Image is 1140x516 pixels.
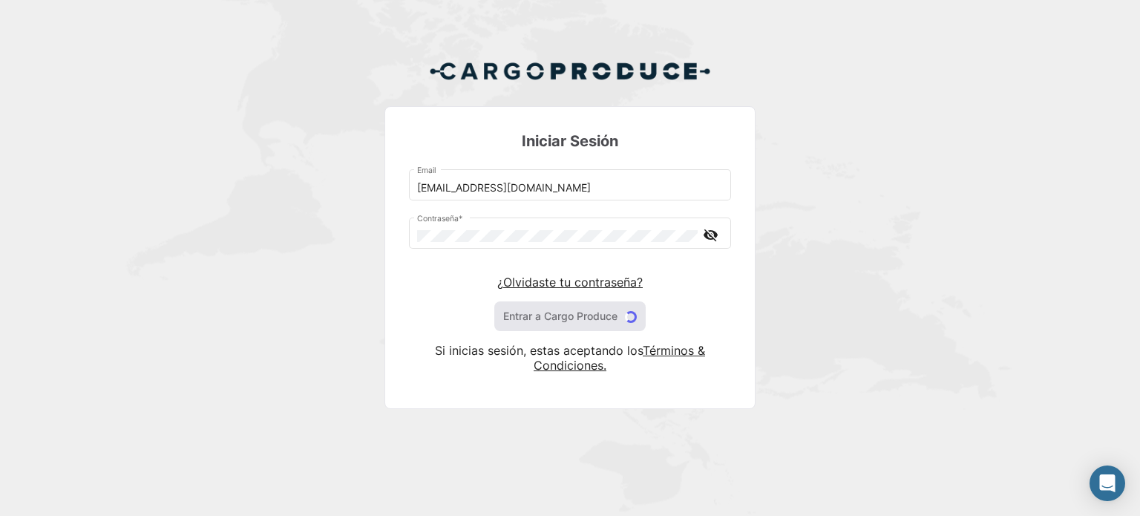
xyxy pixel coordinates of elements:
img: Cargo Produce Logo [429,53,711,89]
mat-icon: visibility_off [701,226,719,244]
a: Términos & Condiciones. [534,343,705,373]
div: Abrir Intercom Messenger [1090,466,1125,501]
span: Si inicias sesión, estas aceptando los [435,343,643,358]
input: Email [417,182,724,195]
h3: Iniciar Sesión [409,131,731,151]
a: ¿Olvidaste tu contraseña? [497,275,643,290]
